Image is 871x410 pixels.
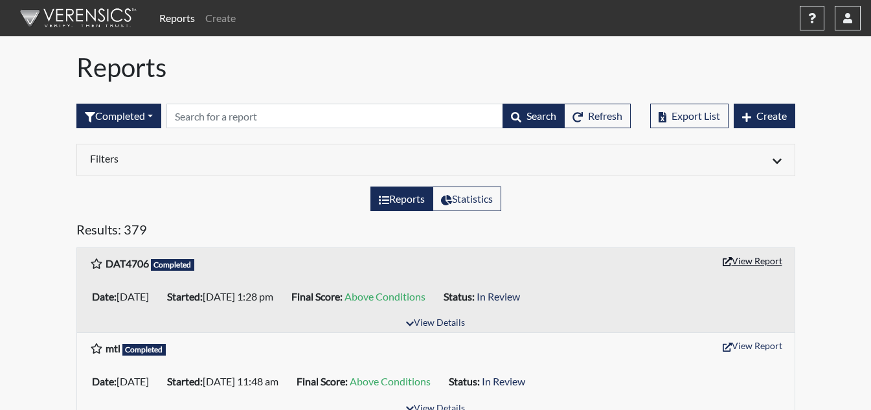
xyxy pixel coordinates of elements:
a: Reports [154,5,200,31]
a: Create [200,5,241,31]
button: Completed [76,104,161,128]
li: [DATE] 11:48 am [162,371,291,392]
span: Completed [122,344,166,356]
b: Final Score: [297,375,348,387]
label: View the list of reports [370,187,433,211]
b: Status: [444,290,475,302]
h5: Results: 379 [76,222,795,242]
button: View Report [717,336,788,356]
b: Started: [167,290,203,302]
div: Click to expand/collapse filters [80,152,791,168]
span: Export List [672,109,720,122]
button: Export List [650,104,729,128]
span: Refresh [588,109,622,122]
label: View statistics about completed interviews [433,187,501,211]
button: Create [734,104,795,128]
li: [DATE] [87,286,162,307]
span: Create [756,109,787,122]
div: Filter by interview status [76,104,161,128]
h1: Reports [76,52,795,83]
b: Date: [92,290,117,302]
input: Search by Registration ID, Interview Number, or Investigation Name. [166,104,503,128]
span: Above Conditions [345,290,425,302]
span: Above Conditions [350,375,431,387]
button: View Report [717,251,788,271]
span: In Review [477,290,520,302]
li: [DATE] 1:28 pm [162,286,286,307]
span: In Review [482,375,525,387]
button: View Details [400,315,471,332]
li: [DATE] [87,371,162,392]
button: Search [503,104,565,128]
button: Refresh [564,104,631,128]
b: Started: [167,375,203,387]
b: Date: [92,375,117,387]
b: DAT4706 [106,257,149,269]
b: mtl [106,342,120,354]
span: Completed [151,259,195,271]
span: Search [526,109,556,122]
b: Status: [449,375,480,387]
h6: Filters [90,152,426,165]
b: Final Score: [291,290,343,302]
